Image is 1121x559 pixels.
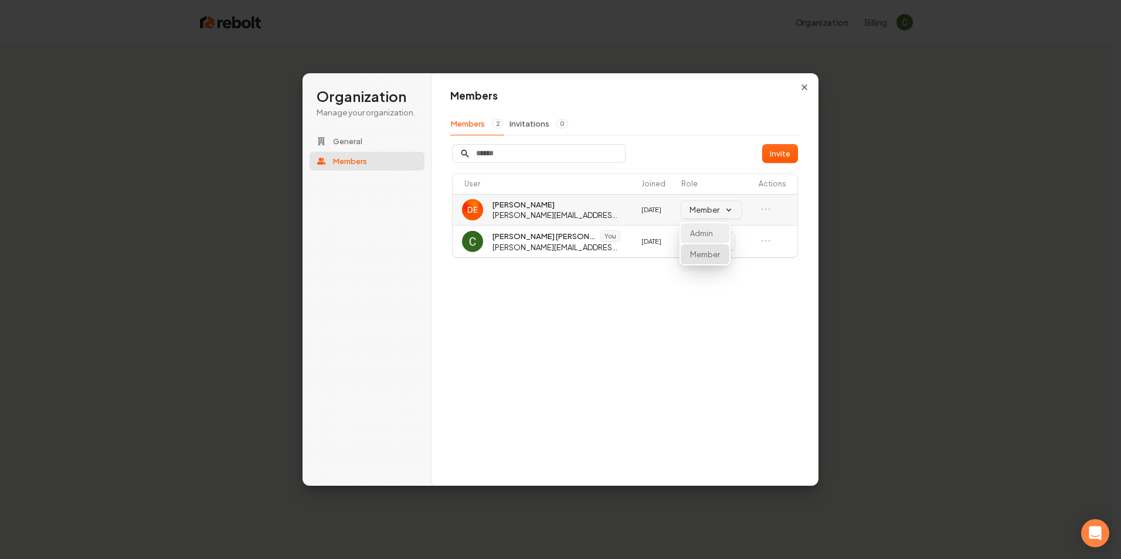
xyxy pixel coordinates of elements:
[690,249,720,260] p: Member
[453,145,625,162] input: Search
[690,228,713,238] p: Admin
[492,242,620,253] span: [PERSON_NAME][EMAIL_ADDRESS][DOMAIN_NAME]
[492,231,598,241] span: [PERSON_NAME] [PERSON_NAME]
[759,234,773,248] button: Open menu
[462,231,483,252] img: Cooper Everspaugh
[641,237,661,245] span: [DATE]
[637,174,677,194] th: Joined
[462,199,483,220] img: David everspaugh
[492,199,555,210] span: [PERSON_NAME]
[754,174,797,194] th: Actions
[556,119,568,128] span: 0
[763,145,797,162] button: Invite
[317,87,417,106] h1: Organization
[492,119,504,128] span: 2
[641,206,661,213] span: [DATE]
[317,107,417,118] p: Manage your organization.
[453,174,637,194] th: User
[492,210,620,220] span: [PERSON_NAME][EMAIL_ADDRESS][DOMAIN_NAME]
[450,89,800,103] h1: Members
[333,136,362,146] span: General
[333,156,367,166] span: Members
[759,202,773,216] button: Open menu
[677,174,754,194] th: Role
[601,231,620,241] span: You
[509,113,569,135] button: Invitations
[450,113,504,135] button: Members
